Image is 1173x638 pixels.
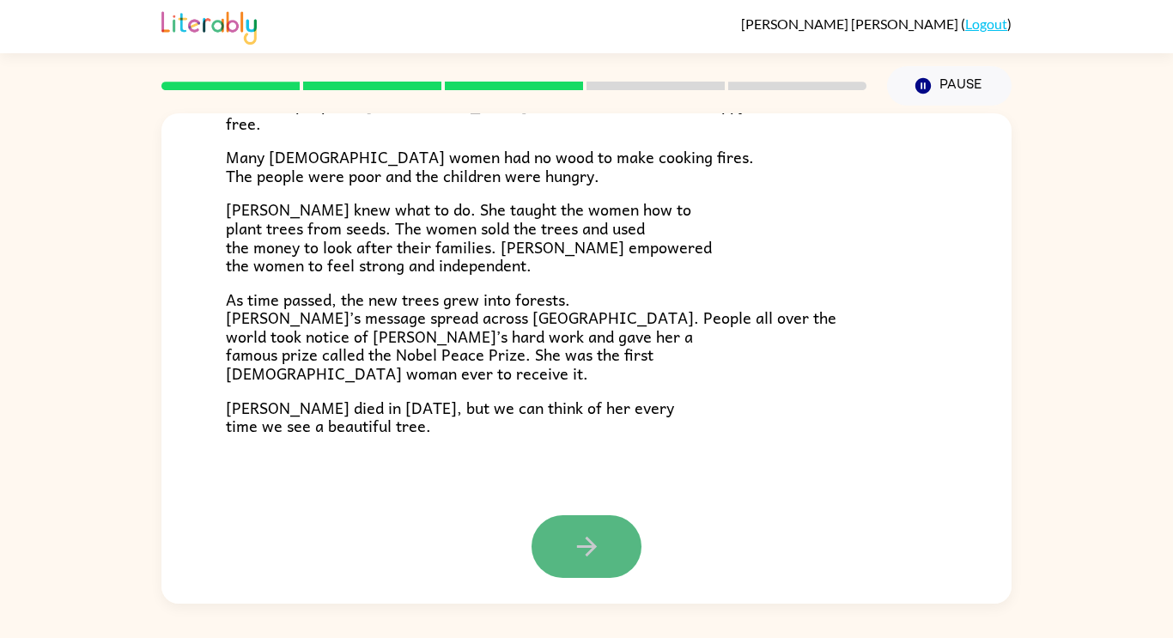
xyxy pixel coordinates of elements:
[741,15,961,32] span: [PERSON_NAME] [PERSON_NAME]
[161,7,257,45] img: Literably
[226,287,836,386] span: As time passed, the new trees grew into forests. [PERSON_NAME]’s message spread across [GEOGRAPHI...
[741,15,1012,32] div: ( )
[226,144,754,188] span: Many [DEMOGRAPHIC_DATA] women had no wood to make cooking fires. The people were poor and the chi...
[887,66,1012,106] button: Pause
[226,197,712,277] span: [PERSON_NAME] knew what to do. She taught the women how to plant trees from seeds. The women sold...
[965,15,1007,32] a: Logout
[226,395,674,439] span: [PERSON_NAME] died in [DATE], but we can think of her every time we see a beautiful tree.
